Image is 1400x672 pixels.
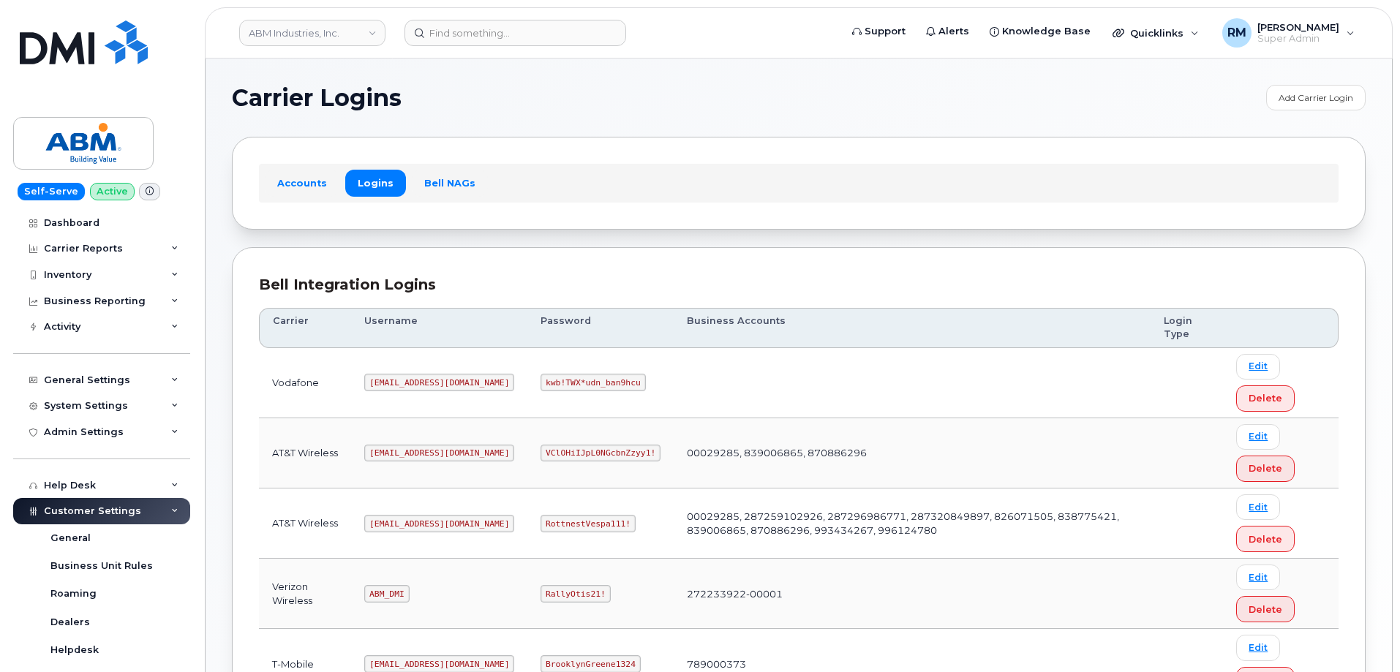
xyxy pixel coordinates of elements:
code: RottnestVespa111! [541,515,636,532]
code: kwb!TWX*udn_ban9hcu [541,374,645,391]
td: AT&T Wireless [259,418,351,488]
td: 00029285, 287259102926, 287296986771, 287320849897, 826071505, 838775421, 839006865, 870886296, 9... [674,488,1151,559]
button: Delete [1236,456,1295,482]
a: Logins [345,170,406,196]
code: [EMAIL_ADDRESS][DOMAIN_NAME] [364,374,514,391]
td: Verizon Wireless [259,559,351,629]
code: [EMAIL_ADDRESS][DOMAIN_NAME] [364,445,514,462]
th: Business Accounts [674,308,1151,348]
button: Delete [1236,385,1295,412]
a: Accounts [265,170,339,196]
code: [EMAIL_ADDRESS][DOMAIN_NAME] [364,515,514,532]
a: Add Carrier Login [1266,85,1366,110]
td: 272233922-00001 [674,559,1151,629]
span: Delete [1249,603,1282,616]
span: Delete [1249,532,1282,546]
span: Delete [1249,391,1282,405]
th: Password [527,308,674,348]
a: Edit [1236,565,1280,590]
span: Delete [1249,461,1282,475]
td: AT&T Wireless [259,488,351,559]
th: Carrier [259,308,351,348]
td: 00029285, 839006865, 870886296 [674,418,1151,488]
button: Delete [1236,596,1295,622]
span: Carrier Logins [232,87,402,109]
a: Bell NAGs [412,170,488,196]
a: Edit [1236,494,1280,520]
th: Username [351,308,527,348]
a: Edit [1236,354,1280,380]
td: Vodafone [259,348,351,418]
code: VClOHiIJpL0NGcbnZzyy1! [541,445,661,462]
code: ABM_DMI [364,585,409,603]
th: Login Type [1151,308,1223,348]
a: Edit [1236,635,1280,660]
button: Delete [1236,526,1295,552]
code: RallyOtis21! [541,585,610,603]
a: Edit [1236,424,1280,450]
div: Bell Integration Logins [259,274,1339,295]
